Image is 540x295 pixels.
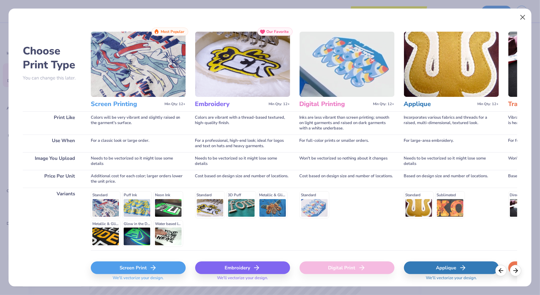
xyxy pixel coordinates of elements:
span: Min Qty: 12+ [164,102,186,106]
span: Min Qty: 12+ [269,102,290,106]
div: Price Per Unit [23,170,81,188]
div: Cost based on design size and number of locations. [195,170,290,188]
div: Variants [23,188,81,250]
p: You can change this later. [23,75,81,81]
div: Embroidery [195,261,290,274]
div: Additional cost for each color; larger orders lower the unit price. [91,170,186,188]
span: Most Popular [161,29,185,34]
span: We'll vectorize your design. [214,275,270,285]
div: For a classic look or large order. [91,135,186,152]
h3: Applique [404,100,475,108]
div: Print Like [23,111,81,135]
span: Min Qty: 12+ [373,102,394,106]
div: Inks are less vibrant than screen printing; smooth on light garments and raised on dark garments ... [300,111,394,135]
span: We'll vectorize your design. [423,275,479,285]
span: We'll vectorize your design. [110,275,166,285]
span: Min Qty: 12+ [478,102,499,106]
img: Embroidery [195,32,290,97]
div: For a professional, high-end look; ideal for logos and text on hats and heavy garments. [195,135,290,152]
div: For large-area embroidery. [404,135,499,152]
h2: Choose Print Type [23,44,81,72]
div: Needs to be vectorized so it might lose some details [404,152,499,170]
img: Screen Printing [91,32,186,97]
div: Needs to be vectorized so it might lose some details [195,152,290,170]
span: Our Favorite [267,29,289,34]
div: Image You Upload [23,152,81,170]
div: Cost based on design size and number of locations. [300,170,394,188]
div: Colors will be very vibrant and slightly raised on the garment's surface. [91,111,186,135]
img: Digital Printing [300,32,394,97]
h3: Digital Printing [300,100,371,108]
div: Use When [23,135,81,152]
div: Based on design size and number of locations. [404,170,499,188]
img: Applique [404,32,499,97]
h3: Embroidery [195,100,266,108]
div: Screen Print [91,261,186,274]
div: Won't be vectorized so nothing about it changes [300,152,394,170]
div: For full-color prints or smaller orders. [300,135,394,152]
div: Applique [404,261,499,274]
div: Colors are vibrant with a thread-based textured, high-quality finish. [195,111,290,135]
div: Incorporates various fabrics and threads for a raised, multi-dimensional, textured look. [404,111,499,135]
button: Close [517,11,529,23]
div: Needs to be vectorized so it might lose some details [91,152,186,170]
div: Digital Print [300,261,394,274]
h3: Screen Printing [91,100,162,108]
